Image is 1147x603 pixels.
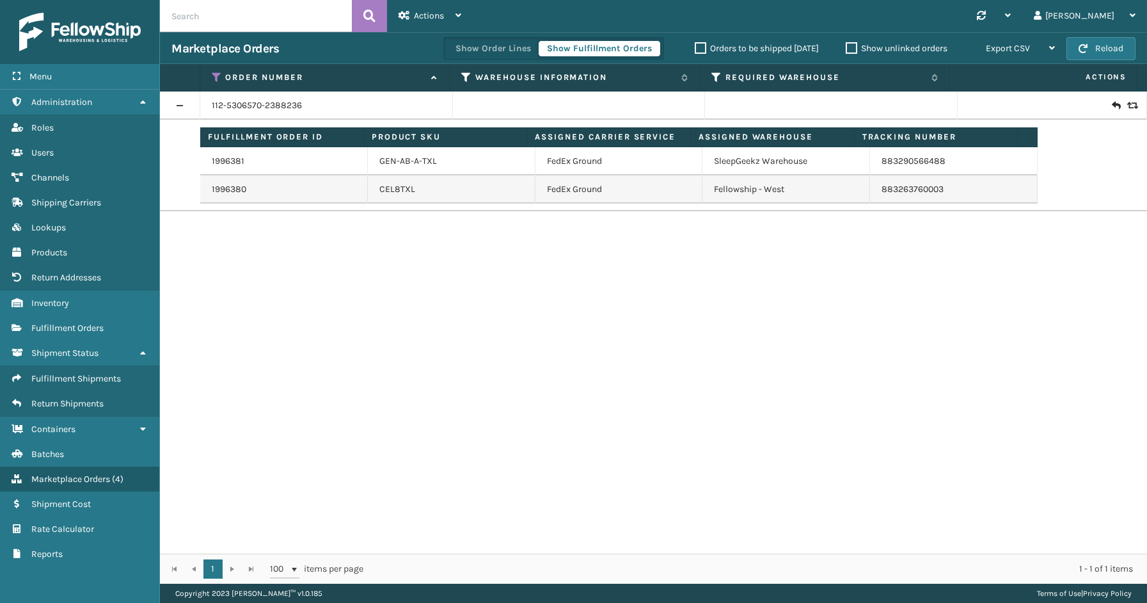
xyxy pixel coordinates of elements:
span: Shipping Carriers [31,197,101,208]
h3: Marketplace Orders [171,41,279,56]
span: Actions [414,10,444,21]
a: Privacy Policy [1083,589,1132,598]
label: Warehouse Information [475,72,675,83]
span: Lookups [31,222,66,233]
a: 1 [203,559,223,579]
span: Rate Calculator [31,524,94,535]
span: Fulfillment Orders [31,323,104,334]
label: Fulfillment Order ID [208,131,356,143]
span: Marketplace Orders [31,474,110,485]
a: 1996381 [212,155,244,168]
span: Users [31,147,54,158]
button: Show Fulfillment Orders [539,41,660,56]
a: 883263760003 [882,184,944,195]
span: Containers [31,424,75,435]
span: Shipment Cost [31,499,91,510]
span: Export CSV [986,43,1030,54]
span: Roles [31,122,54,133]
button: Reload [1066,37,1135,60]
label: Assigned Carrier Service [535,131,683,143]
td: GEN-AB-A-TXL [368,147,535,175]
label: Tracking Number [862,131,1010,143]
span: Inventory [31,298,69,309]
i: Replace [1127,101,1135,110]
div: 1 - 1 of 1 items [381,563,1133,575]
span: Products [31,247,67,258]
a: 1996380 [212,183,246,196]
a: Terms of Use [1037,589,1081,598]
a: 112-5306570-2388236 [212,99,302,112]
td: Fellowship - West [702,175,870,204]
td: CEL8TXL [368,175,535,204]
span: Administration [31,97,92,108]
span: Fulfillment Shipments [31,373,121,384]
label: Required Warehouse [725,72,925,83]
label: Assigned Warehouse [699,131,846,143]
i: Create Return Label [1112,99,1119,112]
span: Channels [31,172,69,183]
span: items per page [270,559,363,579]
span: Reports [31,549,63,559]
img: logo [19,13,141,51]
span: Return Shipments [31,398,104,409]
p: Copyright 2023 [PERSON_NAME]™ v 1.0.185 [175,584,322,603]
span: Return Addresses [31,272,101,283]
td: FedEx Ground [535,147,703,175]
span: Actions [954,67,1134,88]
button: Show Order Lines [447,41,539,56]
a: 883290566488 [882,156,945,166]
div: | [1037,584,1132,603]
td: FedEx Ground [535,175,703,204]
span: Shipment Status [31,348,99,358]
label: Order Number [225,72,425,83]
span: Menu [29,71,52,82]
span: 100 [270,563,289,575]
label: Show unlinked orders [846,43,947,54]
label: Product SKU [372,131,519,143]
span: Batches [31,449,64,460]
td: SleepGeekz Warehouse [702,147,870,175]
span: ( 4 ) [112,474,123,485]
label: Orders to be shipped [DATE] [695,43,819,54]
